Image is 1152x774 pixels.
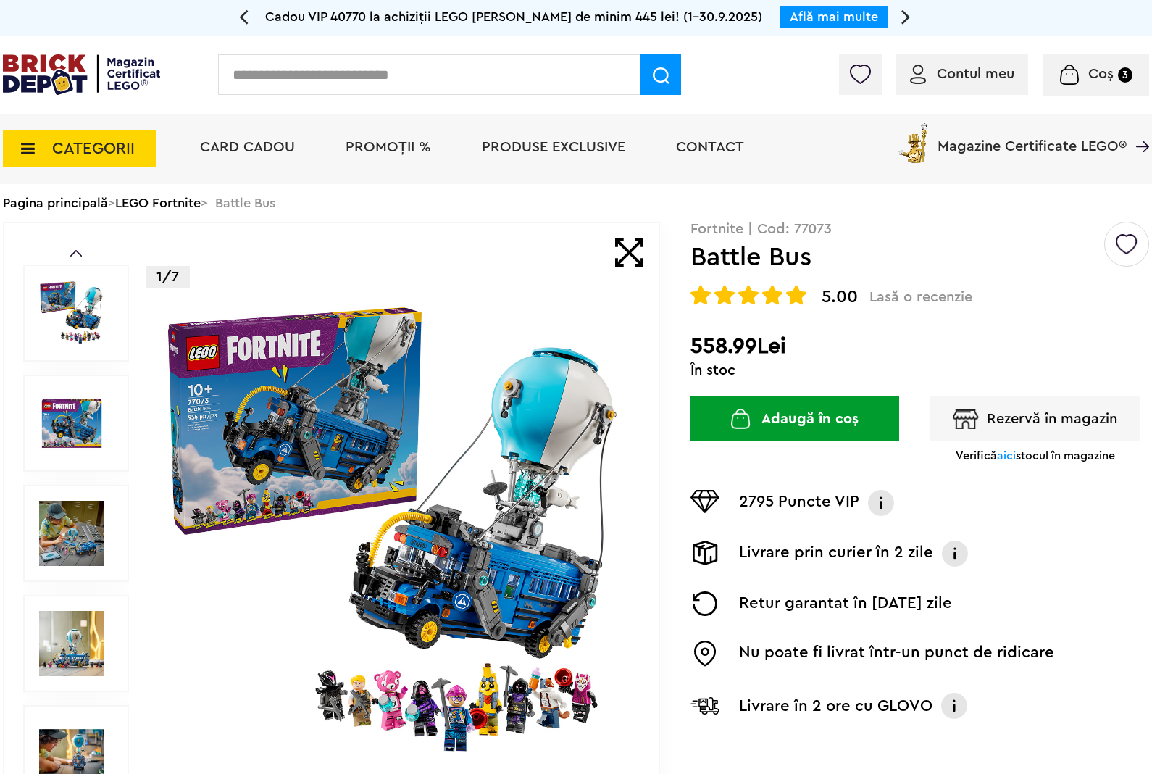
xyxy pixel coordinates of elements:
p: 1/7 [146,266,190,288]
img: Evaluare cu stele [738,285,759,305]
img: Evaluare cu stele [786,285,806,305]
span: 5.00 [822,288,858,306]
small: 3 [1118,67,1132,83]
p: 2795 Puncte VIP [739,490,859,516]
p: Livrare în 2 ore cu GLOVO [739,694,932,717]
span: aici [997,450,1016,462]
span: Magazine Certificate LEGO® [938,120,1127,154]
img: Easybox [690,641,719,667]
span: Contul meu [937,67,1014,81]
img: Seturi Lego Battle Bus [39,611,104,676]
button: Rezervă în magazin [930,396,1140,441]
a: LEGO Fortnite [115,196,201,209]
a: Contact [676,140,744,154]
img: Battle Bus [161,300,627,767]
a: Card Cadou [200,140,295,154]
p: Nu poate fi livrat într-un punct de ridicare [739,641,1054,667]
a: Contul meu [910,67,1014,81]
p: Verifică stocul în magazine [956,449,1115,463]
img: Livrare Glovo [690,696,719,715]
img: Battle Bus LEGO 77073 [39,501,104,566]
a: PROMOȚII % [346,140,431,154]
button: Adaugă în coș [690,396,899,441]
img: Livrare [690,541,719,565]
img: Battle Bus [39,391,104,456]
span: Cadou VIP 40770 la achiziții LEGO [PERSON_NAME] de minim 445 lei! (1-30.9.2025) [265,10,762,23]
p: Retur garantat în [DATE] zile [739,591,952,616]
a: Prev [70,250,82,257]
span: CATEGORII [52,141,135,157]
img: Evaluare cu stele [762,285,782,305]
p: Livrare prin curier în 2 zile [739,541,933,567]
h1: Battle Bus [690,244,1102,270]
p: Fortnite | Cod: 77073 [690,222,1149,236]
h2: 558.99Lei [690,333,1149,359]
img: Returnare [690,591,719,616]
img: Battle Bus [39,280,104,346]
div: > > Battle Bus [3,184,1149,222]
a: Magazine Certificate LEGO® [1127,120,1149,135]
img: Evaluare cu stele [690,285,711,305]
a: Produse exclusive [482,140,625,154]
img: Evaluare cu stele [714,285,735,305]
img: Info livrare cu GLOVO [940,691,969,720]
span: Lasă o recenzie [869,288,972,306]
img: Puncte VIP [690,490,719,513]
div: În stoc [690,363,1149,378]
img: Info VIP [867,490,896,516]
a: Pagina principală [3,196,108,209]
span: Coș [1088,67,1114,81]
img: Info livrare prin curier [940,541,969,567]
a: Află mai multe [790,10,878,23]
